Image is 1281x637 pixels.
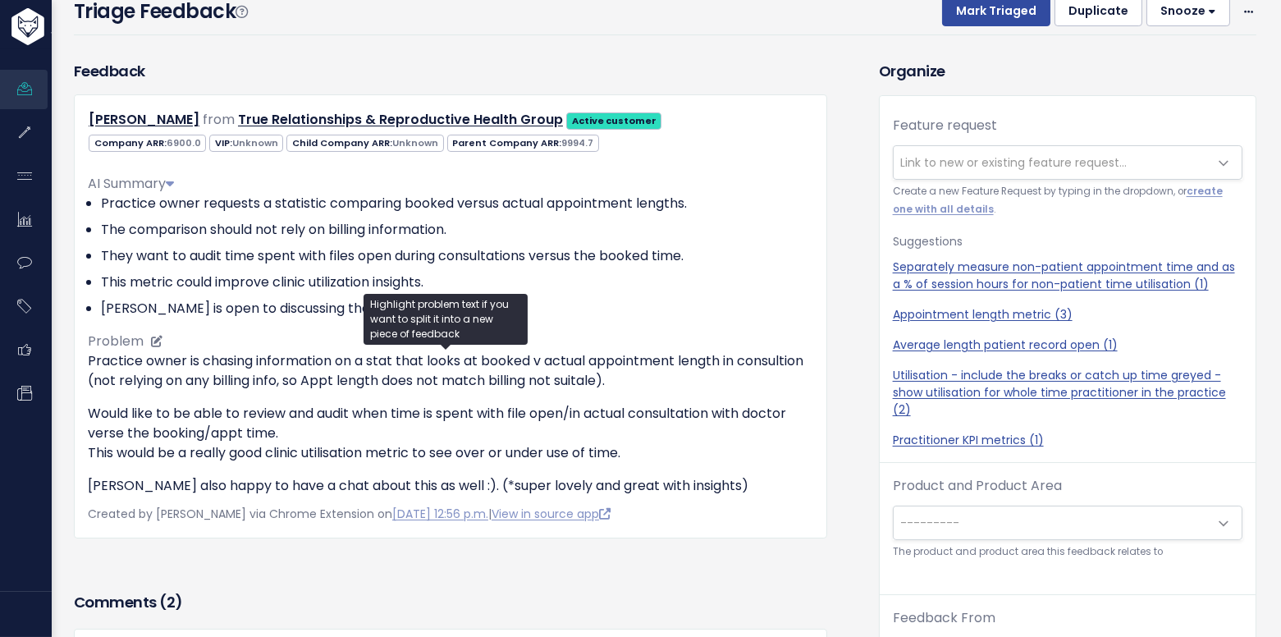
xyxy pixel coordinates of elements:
a: [PERSON_NAME] [89,110,199,129]
label: Product and Product Area [893,476,1062,496]
li: [PERSON_NAME] is open to discussing these insights further. [101,299,813,318]
span: Unknown [232,136,278,149]
a: Appointment length metric (3) [893,306,1242,323]
li: They want to audit time spent with files open during consultations versus the booked time. [101,246,813,266]
li: Practice owner requests a statistic comparing booked versus actual appointment lengths. [101,194,813,213]
h3: Organize [879,60,1256,82]
li: The comparison should not rely on billing information. [101,220,813,240]
a: View in source app [492,506,611,522]
img: logo-white.9d6f32f41409.svg [7,8,135,45]
li: This metric could improve clinic utilization insights. [101,273,813,292]
div: Highlight problem text if you want to split it into a new piece of feedback [364,294,528,345]
a: Average length patient record open (1) [893,337,1242,354]
p: Suggestions [893,231,1242,252]
a: Separately measure non-patient appointment time and as a % of session hours for non-patient time ... [893,259,1242,293]
a: [DATE] 12:56 p.m. [392,506,488,522]
a: Utilisation - include the breaks or catch up time greyed - show utilisation for whole time practi... [893,367,1242,419]
span: AI Summary [88,174,174,193]
span: from [203,110,235,129]
small: The product and product area this feedback relates to [893,543,1242,561]
span: 9994.7 [561,136,593,149]
strong: Active customer [572,114,657,127]
span: Unknown [392,136,438,149]
span: Child Company ARR: [286,135,443,152]
span: Company ARR: [89,135,206,152]
span: 6900.0 [167,136,201,149]
span: Link to new or existing feature request... [900,154,1127,171]
label: Feedback From [893,608,995,628]
span: Parent Company ARR: [447,135,599,152]
h3: Comments ( ) [74,591,827,614]
a: True Relationships & Reproductive Health Group [238,110,563,129]
a: create one with all details [893,185,1223,215]
label: Feature request [893,116,997,135]
span: Problem [88,332,144,351]
small: Create a new Feature Request by typing in the dropdown, or . [893,183,1242,218]
span: VIP: [209,135,283,152]
span: 2 [167,592,176,612]
span: Created by [PERSON_NAME] via Chrome Extension on | [88,506,611,522]
h3: Feedback [74,60,145,82]
p: [PERSON_NAME] also happy to have a chat about this as well :). (*super lovely and great with insi... [88,476,813,496]
span: --------- [900,515,959,531]
a: Practitioner KPI metrics (1) [893,432,1242,449]
p: Practice owner is chasing information on a stat that looks at booked v actual appointment length ... [88,351,813,391]
p: Would like to be able to review and audit when time is spent with file open/in actual consultatio... [88,404,813,463]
